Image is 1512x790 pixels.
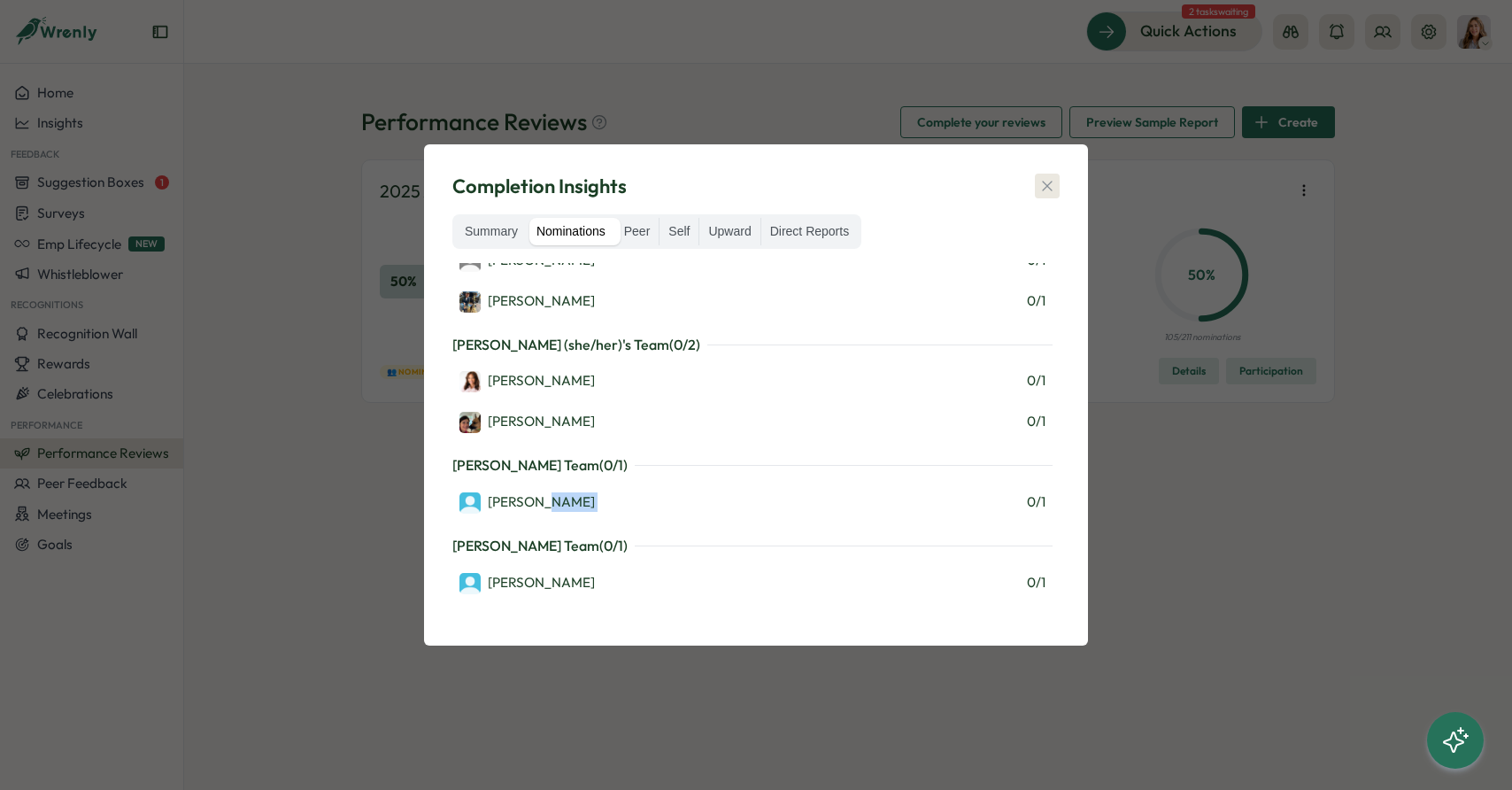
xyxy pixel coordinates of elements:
p: [PERSON_NAME] Team ( 0 / 1 ) [452,616,628,638]
span: 0 / 1 [1027,492,1045,512]
span: Completion Insights [452,173,627,200]
span: 0 / 1 [1027,412,1045,431]
p: [PERSON_NAME] (she/her)'s Team ( 0 / 2 ) [452,334,700,356]
span: 0 / 1 [1027,573,1045,592]
img: Eric Martinez [459,573,481,594]
div: [PERSON_NAME] [459,291,595,313]
img: Mona [459,412,481,433]
img: Leah C. Kirkland [459,371,481,392]
img: Eric Win [459,492,481,514]
div: [PERSON_NAME] [459,492,595,514]
div: [PERSON_NAME] [459,412,595,433]
label: Summary [456,218,527,246]
label: Upward [699,218,760,246]
a: Leah C. Kirkland[PERSON_NAME] [459,369,595,392]
div: [PERSON_NAME] [459,573,595,594]
p: [PERSON_NAME] Team ( 0 / 1 ) [452,535,628,557]
label: Peer [615,218,660,246]
a: Gene Gonzales[PERSON_NAME] [459,290,595,313]
label: Nominations [528,218,614,246]
a: Eric Win[PERSON_NAME] [459,491,595,514]
img: Gene Gonzales [459,291,481,313]
div: [PERSON_NAME] [459,371,595,392]
span: 0 / 1 [1027,291,1045,311]
label: Self [660,218,698,246]
p: [PERSON_NAME] Team ( 0 / 1 ) [452,454,628,476]
label: Direct Reports [761,218,858,246]
a: Eric Martinez[PERSON_NAME] [459,571,595,594]
a: Mona[PERSON_NAME] [459,410,595,433]
span: 0 / 1 [1027,371,1045,391]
